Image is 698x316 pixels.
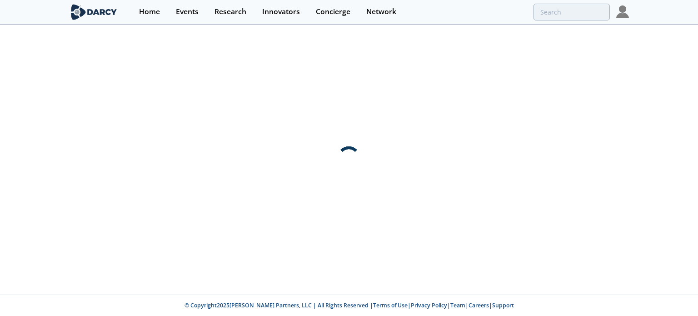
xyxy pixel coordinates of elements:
[13,301,685,310] p: © Copyright 2025 [PERSON_NAME] Partners, LLC | All Rights Reserved | | | | |
[366,8,396,15] div: Network
[316,8,350,15] div: Concierge
[616,5,629,18] img: Profile
[176,8,199,15] div: Events
[139,8,160,15] div: Home
[69,4,119,20] img: logo-wide.svg
[411,301,447,309] a: Privacy Policy
[262,8,300,15] div: Innovators
[469,301,489,309] a: Careers
[533,4,610,20] input: Advanced Search
[214,8,246,15] div: Research
[492,301,514,309] a: Support
[450,301,465,309] a: Team
[373,301,408,309] a: Terms of Use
